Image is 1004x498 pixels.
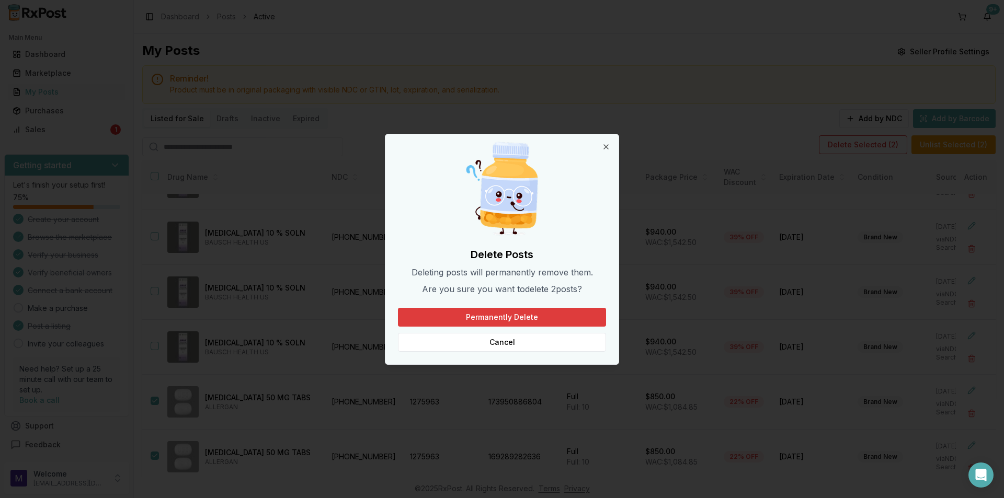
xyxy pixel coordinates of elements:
[398,266,606,279] p: Deleting posts will permanently remove them.
[398,283,606,295] p: Are you sure you want to delete 2 post s ?
[398,308,606,327] button: Permanently Delete
[398,247,606,262] h2: Delete Posts
[398,333,606,352] button: Cancel
[452,138,552,239] img: Curious Pill Bottle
